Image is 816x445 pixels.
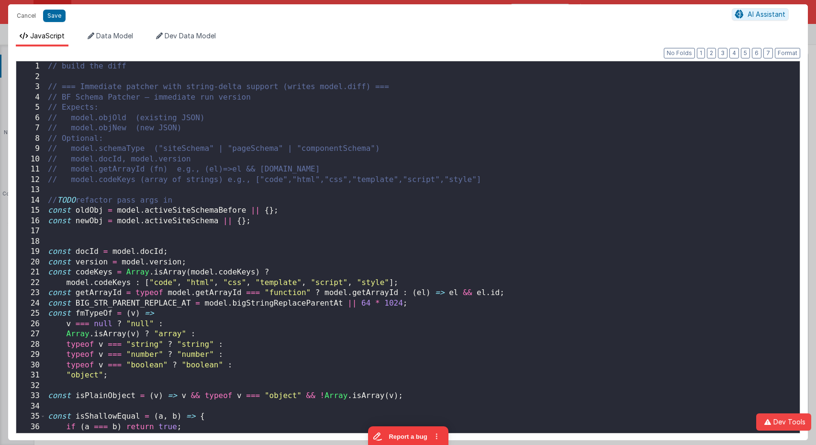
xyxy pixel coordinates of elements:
div: 22 [16,278,46,288]
span: JavaScript [30,32,65,40]
button: 4 [729,48,739,58]
div: 32 [16,381,46,391]
button: Save [43,10,66,22]
div: 10 [16,154,46,165]
span: AI Assistant [748,10,785,18]
div: 37 [16,432,46,443]
div: 34 [16,401,46,412]
div: 23 [16,288,46,298]
div: 28 [16,340,46,350]
button: 7 [763,48,773,58]
button: 6 [752,48,761,58]
div: 14 [16,195,46,206]
div: 8 [16,134,46,144]
span: Dev Data Model [165,32,216,40]
button: Format [775,48,800,58]
button: AI Assistant [732,8,789,21]
div: 3 [16,82,46,92]
span: Data Model [96,32,133,40]
div: 11 [16,164,46,175]
button: Dev Tools [756,413,811,431]
div: 30 [16,360,46,371]
div: 16 [16,216,46,227]
div: 6 [16,113,46,124]
div: 25 [16,308,46,319]
div: 24 [16,298,46,309]
div: 19 [16,247,46,257]
div: 29 [16,350,46,360]
button: 2 [707,48,716,58]
div: 5 [16,103,46,113]
div: 21 [16,267,46,278]
button: 1 [697,48,705,58]
div: 13 [16,185,46,195]
div: 26 [16,319,46,330]
div: 12 [16,175,46,185]
div: 33 [16,391,46,401]
div: 18 [16,237,46,247]
div: 36 [16,422,46,433]
button: 3 [718,48,727,58]
div: 9 [16,144,46,154]
div: 27 [16,329,46,340]
button: Cancel [12,9,41,23]
div: 4 [16,92,46,103]
div: 15 [16,205,46,216]
div: 2 [16,72,46,82]
div: 7 [16,123,46,134]
div: 1 [16,61,46,72]
button: 5 [741,48,750,58]
button: No Folds [664,48,695,58]
div: 31 [16,370,46,381]
div: 35 [16,411,46,422]
div: 17 [16,226,46,237]
div: 20 [16,257,46,268]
